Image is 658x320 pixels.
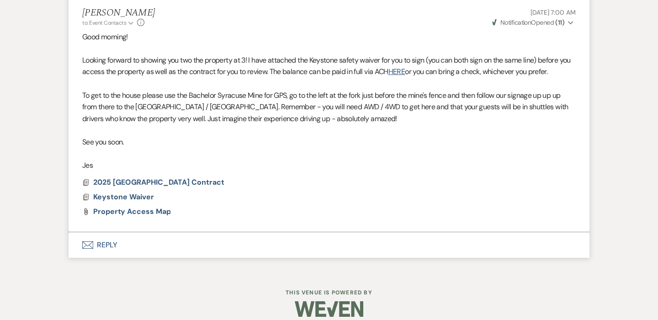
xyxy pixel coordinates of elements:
button: Keystone Waiver [93,192,156,203]
span: 2025 [GEOGRAPHIC_DATA] Contract [93,177,224,187]
span: to: Event Contacts [82,19,126,27]
p: Jes [82,160,576,171]
p: See you soon. [82,136,576,148]
span: [DATE] 7:00 AM [531,8,576,16]
span: Opened [492,18,565,27]
span: Keystone Waiver [93,192,154,202]
h5: [PERSON_NAME] [82,7,155,19]
a: Property Access Map [93,208,170,215]
span: Notification [500,18,531,27]
button: NotificationOpened (11) [491,18,576,27]
span: Property Access Map [93,207,170,216]
p: To get to the house please use the Bachelor Syracuse Mine for GPS, go to the left at the fork jus... [82,90,576,125]
p: Looking forward to showing you two the property at 3! I have attached the Keystone safety waiver ... [82,54,576,78]
button: Reply [69,232,589,258]
button: 2025 [GEOGRAPHIC_DATA] Contract [93,177,227,188]
a: HERE [388,67,405,76]
button: to: Event Contacts [82,19,135,27]
strong: ( 11 ) [555,18,564,27]
p: Good morning! [82,31,576,43]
